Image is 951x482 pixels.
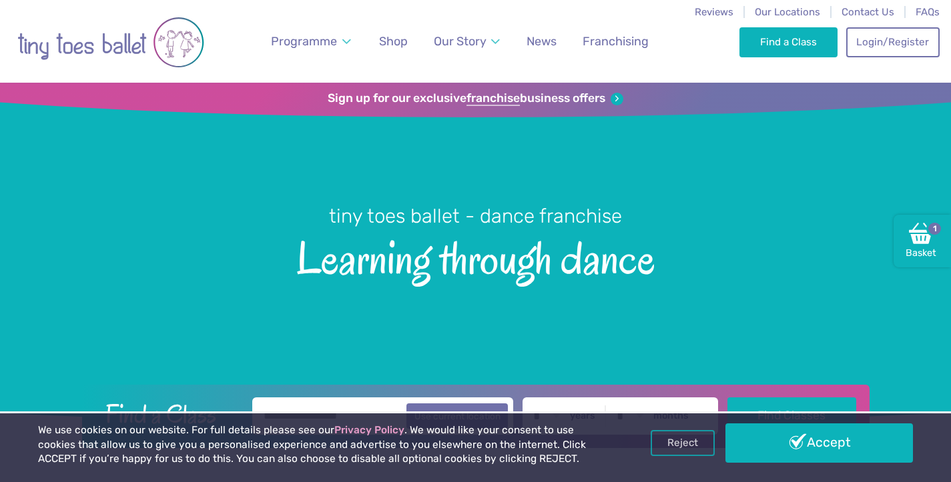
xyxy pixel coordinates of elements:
a: Contact Us [842,6,894,18]
button: Use current location [406,403,509,429]
a: Privacy Policy [334,424,404,436]
small: tiny toes ballet - dance franchise [329,205,622,227]
label: years [570,410,595,422]
span: Programme [271,34,337,48]
h2: Find a Class [95,397,243,431]
a: Shop [373,27,414,57]
a: Sign up for our exclusivefranchisebusiness offers [328,91,623,106]
a: Login/Register [846,27,940,57]
a: FAQs [916,6,940,18]
a: Accept [725,423,913,462]
span: News [527,34,557,48]
a: Find a Class [739,27,838,57]
button: Find Classes [727,397,856,435]
a: Franchising [577,27,655,57]
p: We use cookies on our website. For full details please see our . We would like your consent to us... [38,423,607,467]
span: Learning through dance [23,229,928,283]
a: Our Locations [755,6,820,18]
span: Franchising [583,34,649,48]
a: News [521,27,563,57]
a: Our Story [428,27,507,57]
span: Our Story [434,34,487,48]
a: Programme [265,27,357,57]
img: tiny toes ballet [17,9,204,76]
label: months [653,410,689,422]
span: 1 [926,221,942,237]
strong: franchise [466,91,520,106]
a: Basket1 [894,215,951,268]
span: Shop [379,34,408,48]
a: Reject [651,430,715,455]
a: Reviews [695,6,733,18]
